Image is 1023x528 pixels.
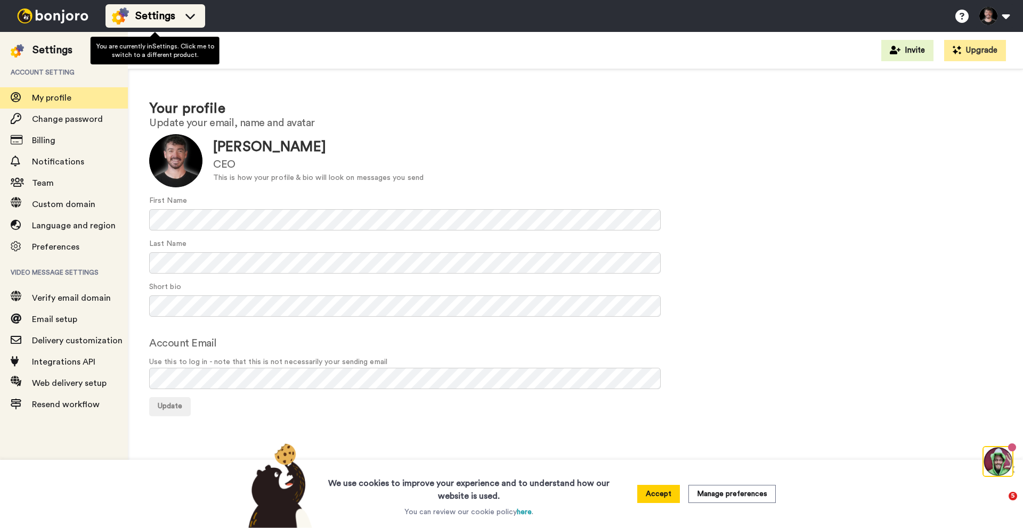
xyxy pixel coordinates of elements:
span: Billing [32,136,55,145]
label: Short bio [149,282,181,293]
span: Preferences [32,243,79,251]
span: Update [158,402,182,410]
a: here [517,508,532,516]
img: bj-logo-header-white.svg [13,9,93,23]
img: settings-colored.svg [112,7,129,24]
span: Integrations API [32,358,95,366]
div: CEO [213,157,424,172]
button: Manage preferences [688,485,776,503]
span: Change password [32,115,103,123]
label: Last Name [149,238,186,250]
span: Settings [135,9,175,23]
h2: Update your email, name and avatar [149,117,1002,129]
span: Verify email domain [32,294,111,302]
span: Notifications [32,158,84,166]
span: Team [32,179,54,187]
iframe: Intercom live chat [987,492,1012,517]
span: Custom domain [32,200,95,209]
div: This is how your profile & bio will look on messages you send [213,172,424,184]
label: First Name [149,195,187,207]
img: settings-colored.svg [11,44,24,57]
span: Web delivery setup [32,379,107,387]
span: 5 [1009,492,1017,500]
span: My profile [32,94,71,102]
label: Account Email [149,335,217,351]
button: Invite [881,40,933,61]
span: You are currently in Settings . Click me to switch to a different product. [96,43,214,58]
div: Settings [33,43,72,57]
button: Accept [637,485,680,503]
div: [PERSON_NAME] [213,137,424,157]
span: Resend workflow [32,400,100,409]
span: Delivery customization [32,336,123,345]
h3: We use cookies to improve your experience and to understand how our website is used. [318,471,620,502]
img: 3183ab3e-59ed-45f6-af1c-10226f767056-1659068401.jpg [1,2,30,31]
span: Use this to log in - note that this is not necessarily your sending email [149,357,1002,368]
span: Language and region [32,221,116,230]
button: Upgrade [944,40,1006,61]
img: bear-with-cookie.png [239,443,318,528]
button: Update [149,397,191,416]
p: You can review our cookie policy . [404,507,533,517]
h1: Your profile [149,101,1002,117]
span: Email setup [32,315,77,324]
